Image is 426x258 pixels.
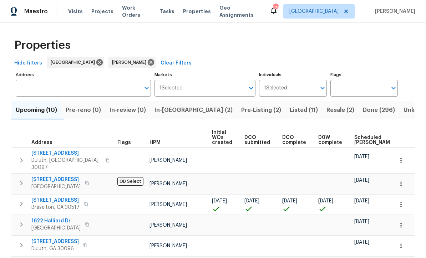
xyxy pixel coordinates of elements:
span: Visits [68,8,83,15]
span: [DATE] [354,219,369,224]
span: DCO submitted [244,135,270,145]
span: [DATE] [354,178,369,183]
span: [PERSON_NAME] [149,243,187,248]
span: [PERSON_NAME] [149,181,187,186]
span: Upcoming (10) [16,105,57,115]
span: [STREET_ADDRESS] [31,238,79,245]
span: [STREET_ADDRESS] [31,150,101,157]
span: Done (296) [363,105,395,115]
span: Resale (2) [326,105,354,115]
span: Listed (11) [290,105,318,115]
span: Duluth, GA 30096 [31,245,79,252]
span: Work Orders [122,4,151,19]
span: [PERSON_NAME] [372,8,415,15]
span: D0W complete [318,135,342,145]
span: [GEOGRAPHIC_DATA] [31,225,81,232]
div: [PERSON_NAME] [108,57,156,68]
span: [DATE] [318,198,333,203]
span: [DATE] [354,198,369,203]
span: [PERSON_NAME] [149,202,187,207]
label: Address [16,73,151,77]
span: Maestro [24,8,48,15]
button: Open [318,83,328,93]
span: 1 Selected [264,85,287,91]
span: Scheduled [PERSON_NAME] [354,135,395,145]
span: Pre-Listing (2) [241,105,281,115]
span: 1622 Halliard Dr [31,217,81,225]
span: Initial WOs created [212,130,232,145]
span: DCO complete [282,135,306,145]
span: 1 Selected [159,85,183,91]
span: Pre-reno (0) [66,105,101,115]
span: [PERSON_NAME] [149,158,187,163]
div: [GEOGRAPHIC_DATA] [47,57,104,68]
span: [GEOGRAPHIC_DATA] [289,8,339,15]
span: Address [31,140,52,145]
span: Hide filters [14,59,42,68]
span: OD Select [117,177,143,186]
span: Flags [117,140,131,145]
span: [PERSON_NAME] [149,223,187,228]
button: Clear Filters [158,57,194,70]
label: Markets [154,73,256,77]
span: [DATE] [212,198,227,203]
span: Tasks [159,9,174,14]
div: 120 [273,4,278,11]
button: Open [389,83,399,93]
button: Hide filters [11,57,45,70]
span: Braselton, GA 30517 [31,204,80,211]
span: [PERSON_NAME] [112,59,149,66]
span: [STREET_ADDRESS] [31,176,81,183]
span: Properties [14,42,71,49]
button: Open [142,83,152,93]
button: Open [246,83,256,93]
span: [DATE] [354,240,369,245]
span: [DATE] [282,198,297,203]
span: [STREET_ADDRESS] [31,197,80,204]
label: Individuals [259,73,326,77]
label: Flags [330,73,398,77]
span: In-review (0) [110,105,146,115]
span: [DATE] [244,198,259,203]
span: In-[GEOGRAPHIC_DATA] (2) [154,105,233,115]
span: HPM [149,140,161,145]
span: Geo Assignments [219,4,261,19]
span: [GEOGRAPHIC_DATA] [31,183,81,190]
span: [GEOGRAPHIC_DATA] [51,59,98,66]
span: Projects [91,8,113,15]
span: Duluth, [GEOGRAPHIC_DATA] 30097 [31,157,101,171]
span: [DATE] [354,154,369,159]
span: Clear Filters [161,59,192,68]
span: Properties [183,8,211,15]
